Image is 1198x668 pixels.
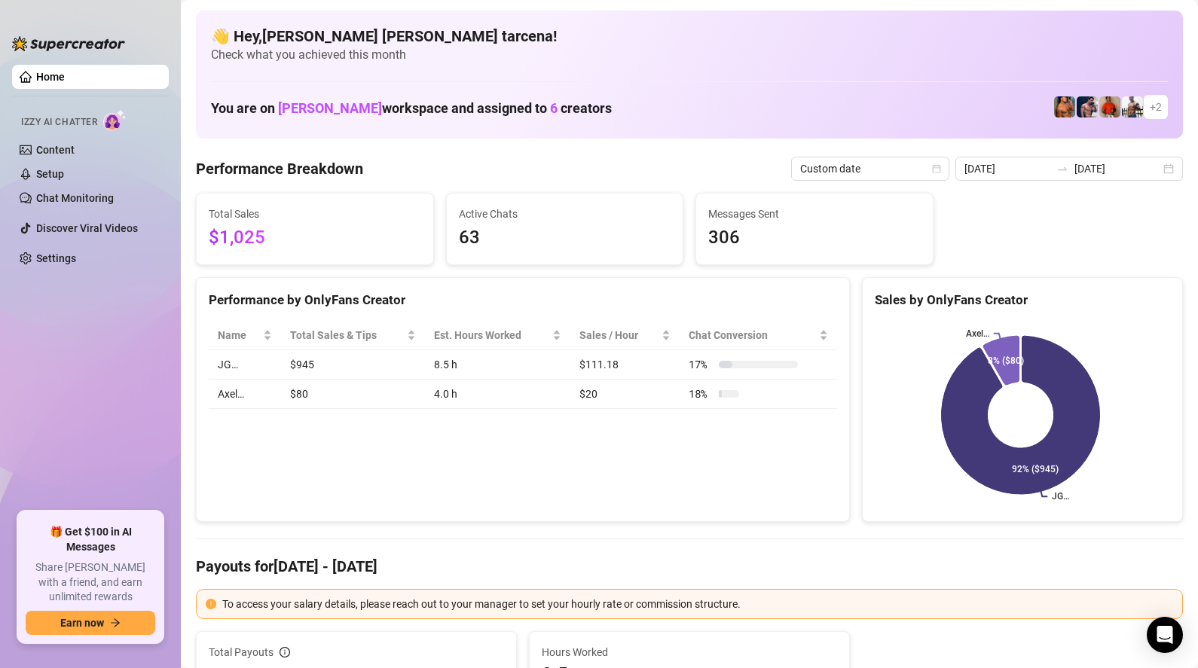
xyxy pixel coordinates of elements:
td: 8.5 h [425,350,570,380]
span: [PERSON_NAME] [278,100,382,116]
h1: You are on workspace and assigned to creators [211,100,612,117]
h4: 👋 Hey, [PERSON_NAME] [PERSON_NAME] tarcena ! [211,26,1168,47]
img: JUSTIN [1122,96,1143,117]
span: $1,025 [209,224,421,252]
div: Performance by OnlyFans Creator [209,290,837,310]
a: Chat Monitoring [36,192,114,204]
div: Open Intercom Messenger [1147,617,1183,653]
div: To access your salary details, please reach out to your manager to set your hourly rate or commis... [222,596,1173,612]
button: Earn nowarrow-right [26,611,155,635]
a: Settings [36,252,76,264]
span: Total Payouts [209,644,274,660]
a: Discover Viral Videos [36,222,138,234]
img: JG [1054,96,1075,117]
text: JG… [1052,491,1069,502]
span: Share [PERSON_NAME] with a friend, and earn unlimited rewards [26,560,155,605]
input: Start date [964,160,1050,177]
th: Chat Conversion [680,321,837,350]
span: Total Sales [209,206,421,222]
td: $945 [281,350,425,380]
div: Est. Hours Worked [434,327,549,343]
span: Name [218,327,260,343]
span: Custom date [800,157,940,180]
span: Hours Worked [542,644,837,660]
img: Justin [1099,96,1120,117]
span: 6 [550,100,558,116]
span: 17 % [689,356,713,373]
a: Content [36,144,75,156]
span: arrow-right [110,618,121,628]
a: Setup [36,168,64,180]
span: Chat Conversion [689,327,816,343]
text: Axel… [966,328,989,339]
td: $111.18 [570,350,680,380]
input: End date [1074,160,1160,177]
img: logo-BBDzfeDw.svg [12,36,125,51]
div: Sales by OnlyFans Creator [875,290,1170,310]
span: Active Chats [459,206,671,222]
span: Sales / Hour [579,327,659,343]
td: Axel… [209,380,281,409]
td: JG… [209,350,281,380]
span: swap-right [1056,163,1068,175]
span: exclamation-circle [206,599,216,609]
th: Name [209,321,281,350]
span: to [1056,163,1068,175]
span: Izzy AI Chatter [21,115,97,130]
td: 4.0 h [425,380,570,409]
span: + 2 [1150,99,1162,115]
img: Axel [1077,96,1098,117]
span: 🎁 Get $100 in AI Messages [26,525,155,554]
td: $20 [570,380,680,409]
th: Sales / Hour [570,321,680,350]
th: Total Sales & Tips [281,321,425,350]
span: calendar [932,164,941,173]
span: Total Sales & Tips [290,327,404,343]
a: Home [36,71,65,83]
td: $80 [281,380,425,409]
span: 18 % [689,386,713,402]
span: 63 [459,224,671,252]
span: Messages Sent [708,206,921,222]
img: AI Chatter [103,109,127,131]
span: Check what you achieved this month [211,47,1168,63]
h4: Payouts for [DATE] - [DATE] [196,556,1183,577]
span: info-circle [280,647,290,657]
span: Earn now [60,617,104,629]
h4: Performance Breakdown [196,158,363,179]
span: 306 [708,224,921,252]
